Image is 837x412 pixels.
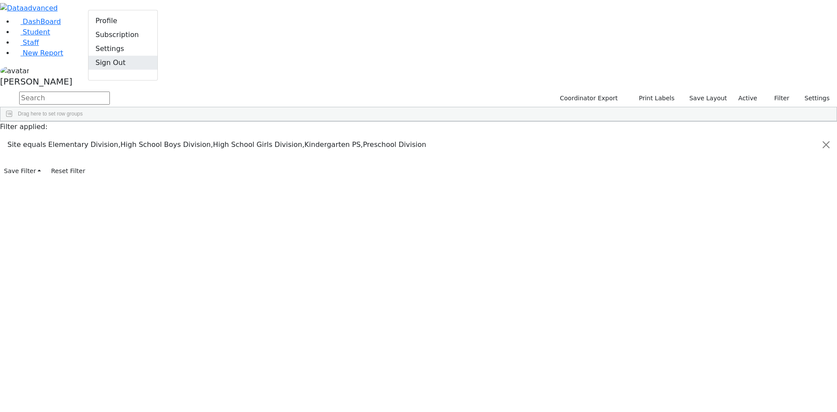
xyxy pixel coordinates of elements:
button: Filter [763,92,793,105]
a: Student [14,28,50,36]
span: DashBoard [23,17,61,26]
button: Save Layout [685,92,731,105]
button: Close [816,133,837,157]
span: Student [23,28,50,36]
span: New Report [23,49,63,57]
button: Print Labels [629,92,678,105]
button: Settings [793,92,834,105]
button: Reset Filter [47,164,89,178]
span: Staff [23,38,39,47]
a: New Report [14,49,63,57]
input: Search [19,92,110,105]
a: DashBoard [14,17,61,26]
a: Settings [88,41,157,55]
span: Drag here to set row groups [18,111,83,117]
a: Staff [14,38,39,47]
label: Active [735,92,761,105]
a: Profile [88,14,157,27]
button: Coordinator Export [554,92,622,105]
a: Sign Out [88,55,157,69]
a: Subscription [88,27,157,41]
